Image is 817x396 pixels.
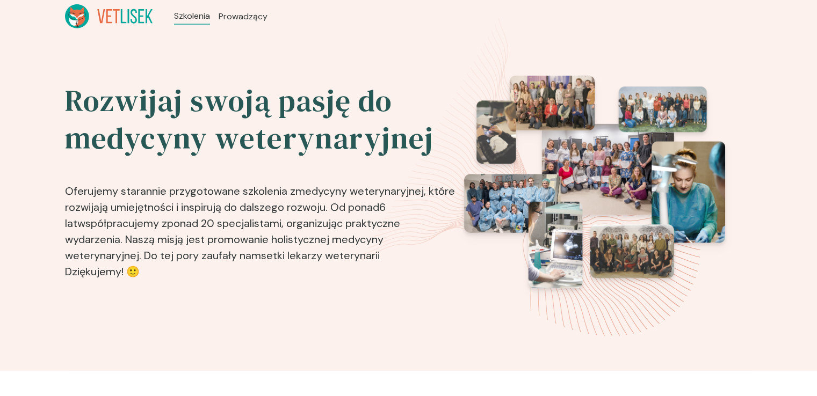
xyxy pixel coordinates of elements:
a: Szkolenia [174,10,210,23]
p: Oferujemy starannie przygotowane szkolenia z , które rozwijają umiejętności i inspirują do dalsze... [65,166,457,284]
h2: Rozwijaj swoją pasję do medycyny weterynaryjnej [65,82,457,157]
a: Prowadzący [219,10,267,23]
b: setki lekarzy weterynarii [261,248,380,262]
b: medycyny weterynaryjnej [295,184,424,198]
b: ponad 20 specjalistami [167,216,281,230]
img: eventsPhotosRoll2.png [464,76,725,288]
